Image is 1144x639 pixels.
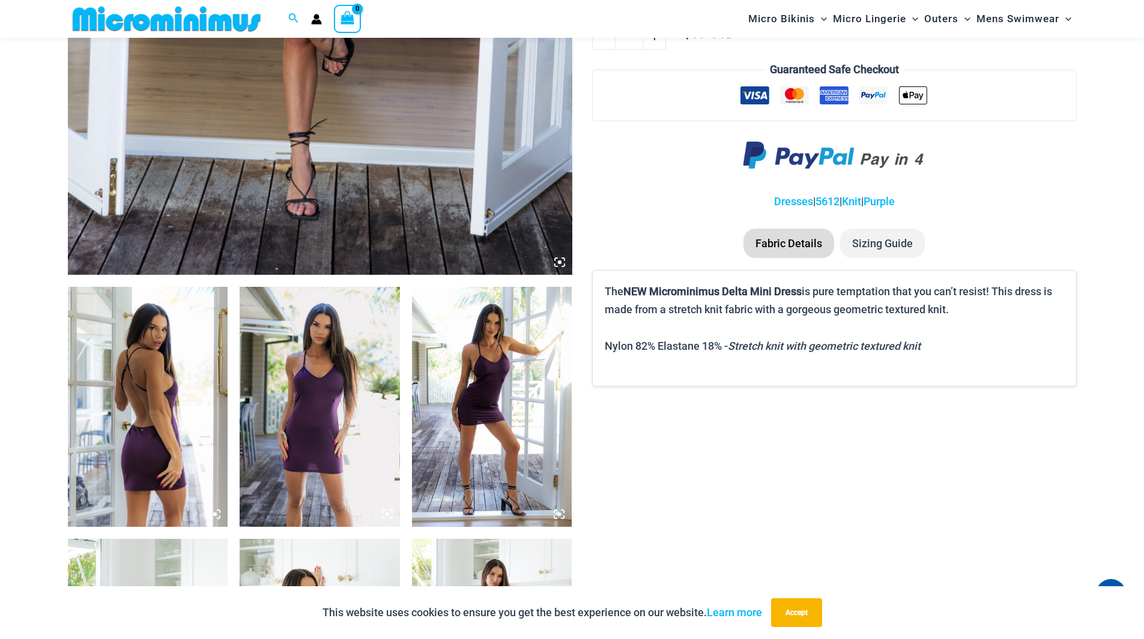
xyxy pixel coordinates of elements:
b: NEW Microminimus Delta Mini Dress [623,285,802,298]
p: | | | [592,193,1076,211]
li: Fabric Details [743,229,834,259]
span: Mens Swimwear [976,4,1059,34]
a: OutersMenu ToggleMenu Toggle [921,4,973,34]
img: Delta Purple 5612 Dress [68,287,228,527]
a: Purple [864,195,895,208]
span: Menu Toggle [906,4,918,34]
a: View Shopping Cart, empty [334,5,362,32]
img: Delta Purple 5612 Dress [412,287,572,527]
span: Menu Toggle [958,4,970,34]
p: This website uses cookies to ensure you get the best experience on our website. [322,604,762,622]
a: Account icon link [311,14,322,25]
p: Nylon 82% Elastane 18% - [605,337,1064,355]
a: Micro BikinisMenu ToggleMenu Toggle [745,4,830,34]
span: Outers [924,4,958,34]
a: Learn more [707,606,762,619]
a: Knit [842,195,861,208]
span: Micro Bikinis [748,4,815,34]
span: Menu Toggle [815,4,827,34]
span: $ [683,26,691,41]
a: Mens SwimwearMenu ToggleMenu Toggle [973,4,1074,34]
a: Dresses [774,195,813,208]
i: Stretch knit with geometric textured knit [728,340,921,352]
nav: Site Navigation [743,2,1077,36]
img: MM SHOP LOGO FLAT [68,5,265,32]
img: Delta Purple 5612 Dress [240,287,400,527]
legend: Guaranteed Safe Checkout [765,61,904,79]
a: Micro LingerieMenu ToggleMenu Toggle [830,4,921,34]
li: Sizing Guide [840,229,925,259]
bdi: 89 USD [683,26,734,41]
a: 5612 [816,195,840,208]
span: Micro Lingerie [833,4,906,34]
a: Search icon link [288,11,299,26]
p: The is pure temptation that you can’t resist! This dress is made from a stretch knit fabric with ... [605,283,1064,318]
span: Menu Toggle [1059,4,1071,34]
button: Accept [771,598,822,627]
